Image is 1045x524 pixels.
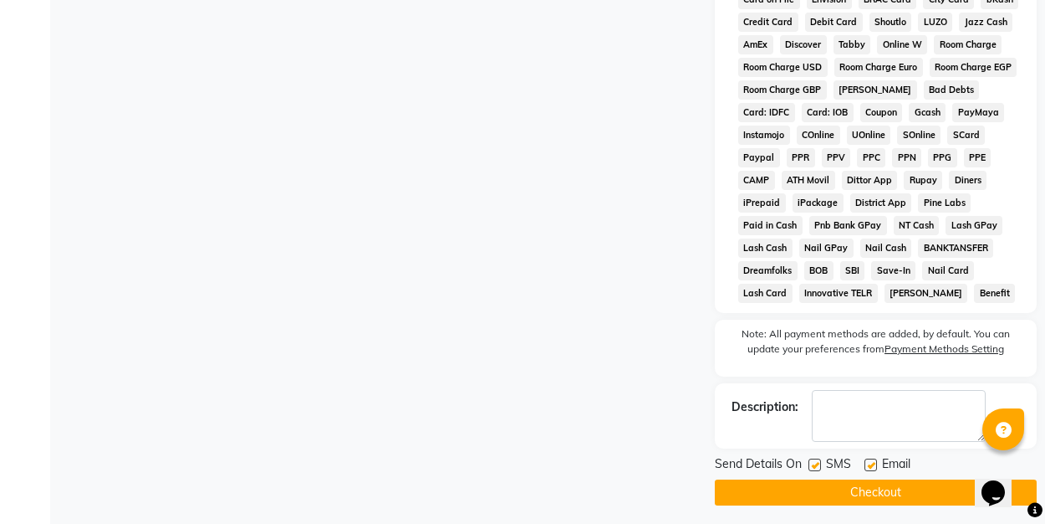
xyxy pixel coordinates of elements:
span: Instamojo [738,126,790,145]
label: Note: All payment methods are added, by default. You can update your preferences from [731,326,1020,363]
span: Nail Cash [860,239,912,258]
span: District App [850,193,912,213]
span: Save-In [871,261,915,280]
button: Checkout [715,480,1037,506]
span: Discover [780,35,827,54]
span: Lash Card [738,284,793,303]
span: Nail Card [922,261,974,280]
label: Payment Methods Setting [884,342,1004,357]
span: ATH Movil [782,171,835,190]
span: Shoutlo [869,13,912,32]
span: CAMP [738,171,775,190]
span: Dreamfolks [738,261,798,280]
span: PPR [787,148,815,167]
span: SOnline [897,126,940,145]
span: Lash Cash [738,239,793,258]
span: Credit Card [738,13,798,32]
span: Jazz Cash [959,13,1012,32]
span: [PERSON_NAME] [884,284,968,303]
span: LUZO [918,13,952,32]
span: Innovative TELR [799,284,878,303]
span: Pine Labs [918,193,971,213]
span: [PERSON_NAME] [833,80,917,100]
span: PPE [964,148,991,167]
span: BOB [804,261,833,280]
span: Dittor App [842,171,898,190]
span: Rupay [904,171,942,190]
span: Debit Card [805,13,863,32]
span: Gcash [909,103,946,122]
span: iPrepaid [738,193,786,213]
span: NT Cash [894,216,940,235]
span: BANKTANSFER [918,239,993,258]
span: Tabby [833,35,871,54]
span: iPackage [793,193,844,213]
span: SMS [826,455,851,476]
div: Description: [731,398,798,416]
span: Room Charge EGP [930,58,1017,77]
iframe: chat widget [975,457,1028,507]
span: PPG [928,148,957,167]
span: PayMaya [952,103,1004,122]
span: PPV [822,148,851,167]
span: Room Charge USD [738,58,828,77]
span: Room Charge GBP [738,80,827,100]
span: Paypal [738,148,780,167]
span: Room Charge Euro [834,58,923,77]
span: AmEx [738,35,773,54]
span: Lash GPay [946,216,1002,235]
span: Online W [877,35,927,54]
span: Coupon [860,103,903,122]
span: Paid in Cash [738,216,803,235]
span: Room Charge [934,35,1002,54]
span: Benefit [974,284,1015,303]
span: Diners [949,171,986,190]
span: Send Details On [715,455,802,476]
span: SBI [840,261,865,280]
span: Bad Debts [924,80,980,100]
span: COnline [797,126,840,145]
span: Card: IOB [802,103,854,122]
span: Pnb Bank GPay [809,216,887,235]
span: PPC [857,148,885,167]
span: SCard [947,126,985,145]
span: UOnline [847,126,891,145]
span: Card: IDFC [738,103,795,122]
span: PPN [892,148,921,167]
span: Email [882,455,910,476]
span: Nail GPay [799,239,854,258]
